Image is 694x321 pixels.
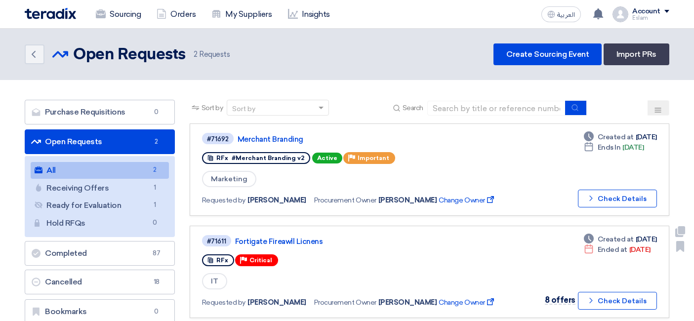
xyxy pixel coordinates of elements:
[202,171,256,187] span: Marketing
[247,297,306,308] span: [PERSON_NAME]
[204,3,280,25] a: My Suppliers
[149,218,161,228] span: 0
[25,129,175,154] a: Open Requests2
[31,197,169,214] a: Ready for Evaluation
[202,297,245,308] span: Requested by
[151,248,163,258] span: 87
[439,195,495,205] span: Change Owner
[31,162,169,179] a: All
[604,43,669,65] a: Import PRs
[149,200,161,210] span: 1
[25,100,175,124] a: Purchase Requisitions0
[598,234,634,244] span: Created at
[584,132,657,142] div: [DATE]
[598,244,627,255] span: Ended at
[578,292,657,310] button: Check Details
[151,307,163,317] span: 0
[541,6,581,22] button: العربية
[598,142,621,153] span: Ends In
[427,101,566,116] input: Search by title or reference number
[73,45,186,65] h2: Open Requests
[202,273,227,289] span: IT
[314,297,376,308] span: Procurement Owner
[151,277,163,287] span: 18
[632,7,660,16] div: Account
[151,137,163,147] span: 2
[216,257,228,264] span: RFx
[202,195,245,205] span: Requested by
[238,135,485,144] a: Merchant Branding
[149,165,161,175] span: 2
[584,234,657,244] div: [DATE]
[207,136,229,142] div: #71692
[584,244,651,255] div: [DATE]
[207,238,226,244] div: #71611
[493,43,602,65] a: Create Sourcing Event
[216,155,228,161] span: RFx
[25,8,76,19] img: Teradix logo
[232,155,304,161] span: #Merchant Branding v2
[88,3,149,25] a: Sourcing
[232,104,255,114] div: Sort by
[194,50,198,59] span: 2
[31,215,169,232] a: Hold RFQs
[202,103,223,113] span: Sort by
[194,49,230,60] span: Requests
[25,241,175,266] a: Completed87
[584,142,644,153] div: [DATE]
[247,195,306,205] span: [PERSON_NAME]
[378,195,437,205] span: [PERSON_NAME]
[149,183,161,193] span: 1
[578,190,657,207] button: Check Details
[151,107,163,117] span: 0
[314,195,376,205] span: Procurement Owner
[249,257,272,264] span: Critical
[235,237,482,246] a: Fortigate Fireawll Licnens
[312,153,342,163] span: Active
[545,295,575,305] span: 8 offers
[378,297,437,308] span: [PERSON_NAME]
[25,270,175,294] a: Cancelled18
[632,15,669,21] div: Eslam
[612,6,628,22] img: profile_test.png
[149,3,204,25] a: Orders
[557,11,575,18] span: العربية
[31,180,169,197] a: Receiving Offers
[439,297,495,308] span: Change Owner
[403,103,423,113] span: Search
[358,155,389,161] span: Important
[280,3,338,25] a: Insights
[598,132,634,142] span: Created at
